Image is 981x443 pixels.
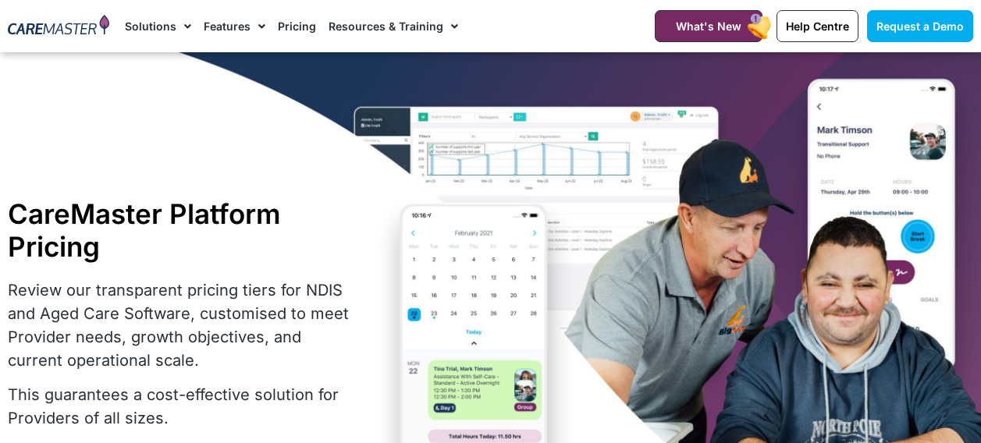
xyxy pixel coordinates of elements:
[8,383,350,430] p: This guarantees a cost-effective solution for Providers of all sizes.
[655,10,762,42] a: What's New
[777,10,858,42] a: Help Centre
[867,10,973,42] a: Request a Demo
[676,19,741,33] span: What's New
[876,19,964,33] span: Request a Demo
[8,15,109,37] img: CareMaster Logo
[786,19,849,33] span: Help Centre
[8,197,350,263] h1: CareMaster Platform Pricing
[8,278,350,372] p: Review our transparent pricing tiers for NDIS and Aged Care Software, customised to meet Provider...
